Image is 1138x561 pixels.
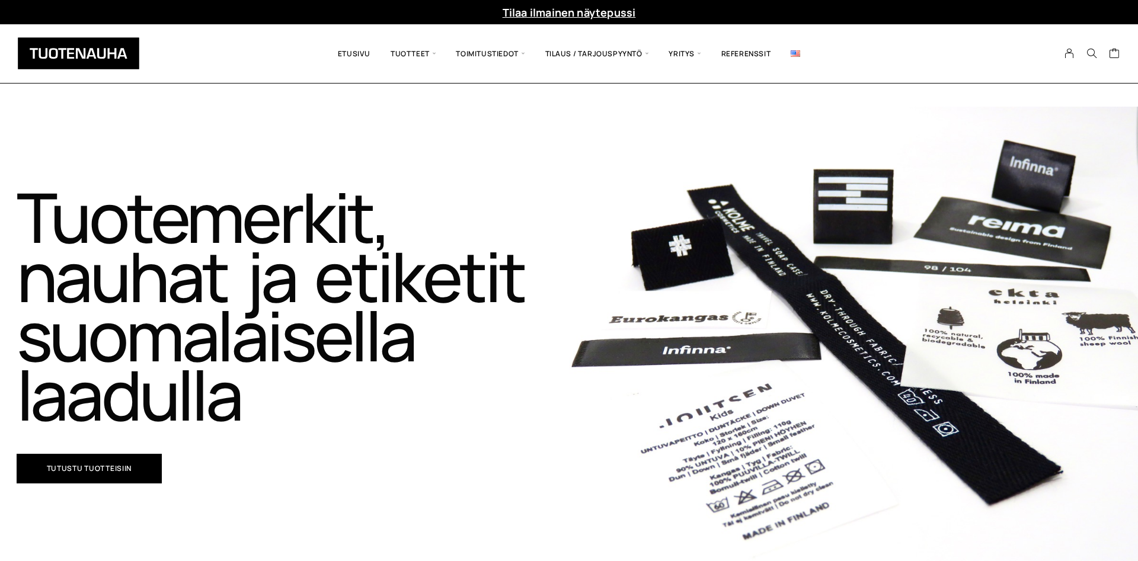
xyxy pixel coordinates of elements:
[47,465,132,472] span: Tutustu tuotteisiin
[446,33,535,74] span: Toimitustiedot
[711,33,781,74] a: Referenssit
[1109,47,1120,62] a: Cart
[328,33,381,74] a: Etusivu
[658,33,711,74] span: Yritys
[535,33,659,74] span: Tilaus / Tarjouspyyntö
[381,33,446,74] span: Tuotteet
[791,50,800,57] img: English
[503,5,636,20] a: Tilaa ilmainen näytepussi
[17,454,162,483] a: Tutustu tuotteisiin
[1058,48,1081,59] a: My Account
[17,187,565,424] h1: Tuotemerkit, nauhat ja etiketit suomalaisella laadulla​
[1081,48,1103,59] button: Search
[18,37,139,69] img: Tuotenauha Oy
